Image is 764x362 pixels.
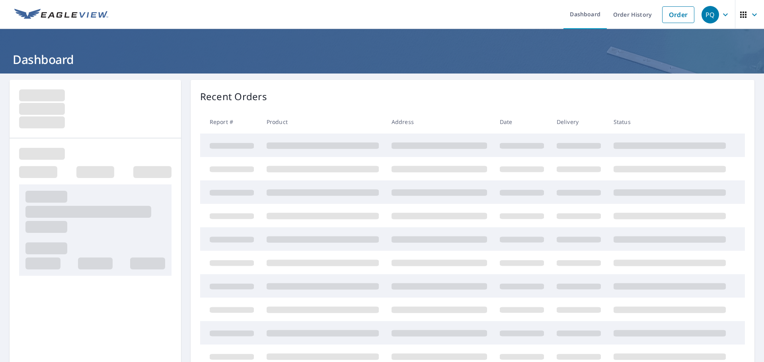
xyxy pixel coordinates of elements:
[493,110,550,134] th: Date
[662,6,694,23] a: Order
[200,89,267,104] p: Recent Orders
[10,51,754,68] h1: Dashboard
[14,9,108,21] img: EV Logo
[607,110,732,134] th: Status
[200,110,260,134] th: Report #
[385,110,493,134] th: Address
[550,110,607,134] th: Delivery
[702,6,719,23] div: PQ
[260,110,385,134] th: Product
